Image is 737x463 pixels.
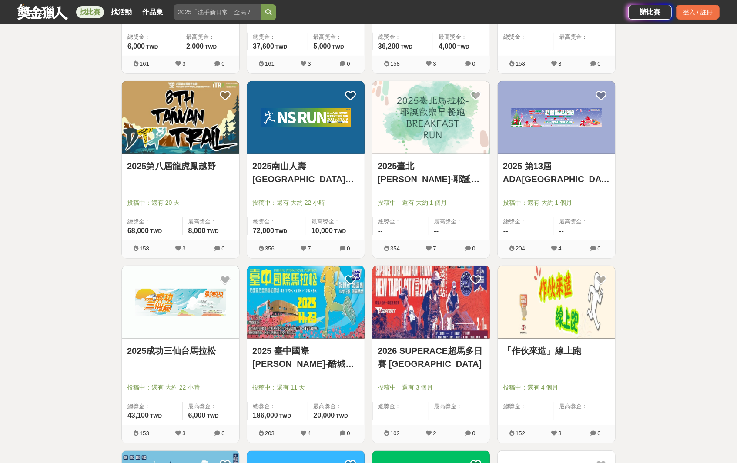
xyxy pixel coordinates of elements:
a: 找比賽 [76,6,104,18]
span: 3 [433,60,436,67]
span: -- [434,412,439,419]
span: 最高獎金： [559,33,610,41]
span: 總獎金： [253,33,302,41]
span: 158 [140,245,149,252]
span: 投稿中：還有 4 個月 [503,383,610,392]
span: TWD [150,228,162,234]
a: 2026 SUPERACE超馬多日賽 [GEOGRAPHIC_DATA] [378,344,485,370]
input: 2025「洗手新日常：全民 ALL IN」洗手歌全台徵選 [174,4,261,20]
span: 4 [308,430,311,436]
span: 0 [472,430,475,436]
span: -- [378,412,383,419]
span: -- [503,412,508,419]
span: 158 [516,60,525,67]
img: Cover Image [498,266,615,339]
span: TWD [146,44,158,50]
span: 投稿中：還有 大約 1 個月 [503,198,610,207]
span: 0 [597,245,600,252]
span: 0 [221,430,224,436]
span: TWD [334,228,346,234]
span: 4 [558,245,561,252]
span: 8,000 [188,227,205,234]
span: 總獎金： [127,33,175,41]
span: 5,000 [313,43,331,50]
span: 最高獎金： [188,402,234,411]
span: 6,000 [188,412,205,419]
span: 161 [265,60,275,67]
span: 37,600 [253,43,274,50]
span: -- [378,227,383,234]
span: 0 [597,60,600,67]
span: 186,000 [253,412,278,419]
span: 7 [433,245,436,252]
span: 總獎金： [378,217,423,226]
span: 0 [472,245,475,252]
span: 6,000 [127,43,145,50]
span: 總獎金： [253,402,302,411]
span: 102 [390,430,400,436]
span: -- [503,227,508,234]
span: TWD [207,413,219,419]
span: 161 [140,60,149,67]
span: 最高獎金： [434,402,485,411]
span: 最高獎金： [434,217,485,226]
span: 3 [182,60,185,67]
span: 總獎金： [127,217,177,226]
span: TWD [150,413,162,419]
span: 3 [182,245,185,252]
span: 最高獎金： [559,217,610,226]
span: 最高獎金： [186,33,234,41]
span: 投稿中：還有 20 天 [127,198,234,207]
span: 總獎金： [503,402,549,411]
img: Cover Image [372,266,490,339]
span: 0 [347,60,350,67]
div: 辦比賽 [628,5,672,20]
span: 4,000 [439,43,456,50]
span: 3 [308,60,311,67]
span: 0 [347,245,350,252]
span: 158 [390,60,400,67]
a: 2025成功三仙台馬拉松 [127,344,234,357]
img: Cover Image [247,81,365,154]
span: TWD [207,228,219,234]
span: 最高獎金： [312,217,359,226]
img: Cover Image [372,81,490,154]
span: 總獎金： [253,217,301,226]
a: 2025 臺中國際[PERSON_NAME]-酷城市·酷運動 水岸花都 美麗豐后 [252,344,359,370]
span: 投稿中：還有 大約 22 小時 [252,198,359,207]
span: 最高獎金： [313,33,359,41]
a: 2025南山人壽[GEOGRAPHIC_DATA]創意路跑 [252,160,359,186]
span: 36,200 [378,43,399,50]
span: 3 [558,60,561,67]
span: 總獎金： [503,217,549,226]
a: 作品集 [139,6,167,18]
span: TWD [458,44,469,50]
span: 354 [390,245,400,252]
span: 20,000 [313,412,335,419]
span: 153 [140,430,149,436]
span: TWD [275,228,287,234]
a: Cover Image [122,266,239,339]
span: TWD [205,44,217,50]
span: TWD [401,44,412,50]
span: 投稿中：還有 11 天 [252,383,359,392]
img: Cover Image [498,81,615,154]
span: -- [559,43,564,50]
span: TWD [332,44,344,50]
span: 0 [347,430,350,436]
a: 「作伙來造」線上跑 [503,344,610,357]
span: TWD [279,413,291,419]
span: 總獎金： [378,33,428,41]
span: 最高獎金： [439,33,485,41]
span: TWD [275,44,287,50]
span: 總獎金： [503,33,549,41]
span: -- [559,227,564,234]
span: 總獎金： [127,402,177,411]
a: 2025第八屆龍虎鳳越野 [127,160,234,173]
span: -- [434,227,439,234]
span: 3 [182,430,185,436]
span: 總獎金： [378,402,423,411]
